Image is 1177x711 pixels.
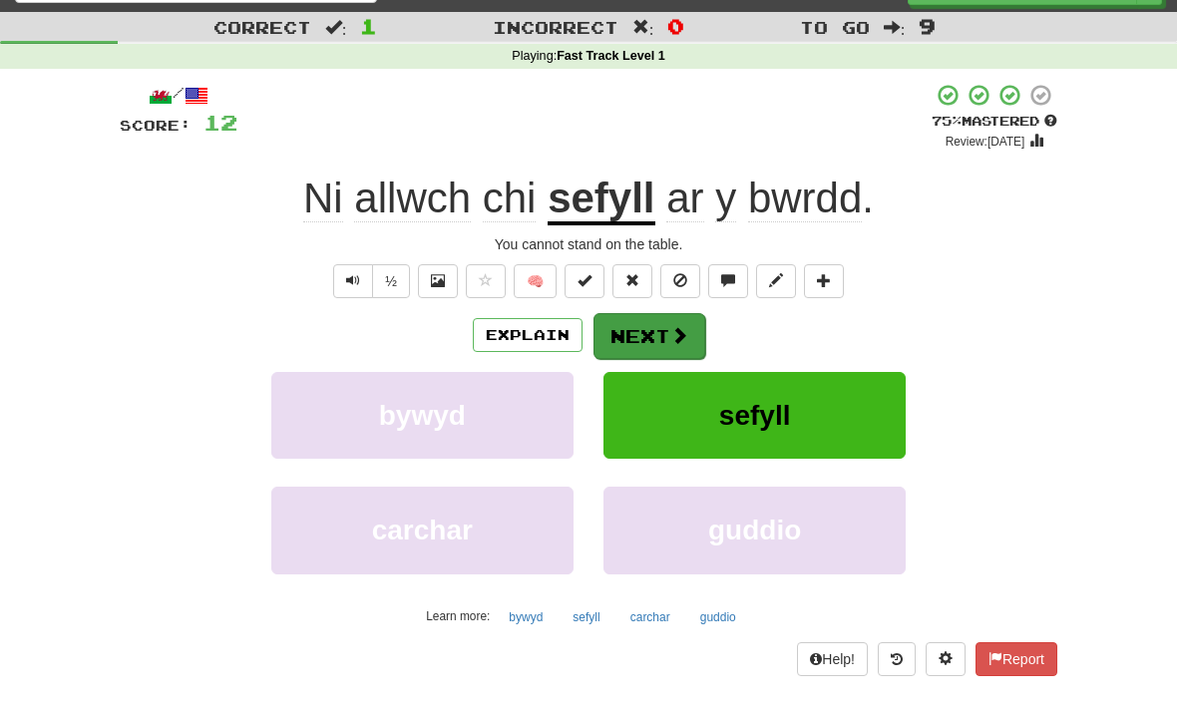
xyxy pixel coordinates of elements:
[715,175,736,222] span: y
[213,17,311,37] span: Correct
[976,642,1057,676] button: Report
[203,110,237,135] span: 12
[756,264,796,298] button: Edit sentence (alt+d)
[719,400,791,431] span: sefyll
[120,83,237,108] div: /
[548,175,654,225] u: sefyll
[418,264,458,298] button: Show image (alt+x)
[493,17,618,37] span: Incorrect
[800,17,870,37] span: To go
[603,487,906,573] button: guddio
[329,264,410,298] div: Text-to-speech controls
[708,264,748,298] button: Discuss sentence (alt+u)
[660,264,700,298] button: Ignore sentence (alt+i)
[562,602,610,632] button: sefyll
[748,175,862,222] span: bwrdd
[483,175,537,222] span: chi
[557,49,665,63] strong: Fast Track Level 1
[603,372,906,459] button: sefyll
[655,175,874,222] span: .
[466,264,506,298] button: Favorite sentence (alt+f)
[379,400,466,431] span: bywyd
[473,318,583,352] button: Explain
[593,313,705,359] button: Next
[372,264,410,298] button: ½
[303,175,343,222] span: Ni
[919,14,936,38] span: 9
[667,14,684,38] span: 0
[932,113,962,129] span: 75 %
[932,113,1057,131] div: Mastered
[797,642,868,676] button: Help!
[426,609,490,623] small: Learn more:
[360,14,377,38] span: 1
[708,515,801,545] span: guddio
[666,175,703,222] span: ar
[271,372,574,459] button: bywyd
[354,175,471,222] span: allwch
[498,602,554,632] button: bywyd
[120,117,192,134] span: Score:
[333,264,373,298] button: Play sentence audio (ctl+space)
[884,19,906,36] span: :
[565,264,604,298] button: Set this sentence to 100% Mastered (alt+m)
[372,515,473,545] span: carchar
[120,234,1057,254] div: You cannot stand on the table.
[612,264,652,298] button: Reset to 0% Mastered (alt+r)
[271,487,574,573] button: carchar
[632,19,654,36] span: :
[325,19,347,36] span: :
[878,642,916,676] button: Round history (alt+y)
[946,135,1025,149] small: Review: [DATE]
[619,602,681,632] button: carchar
[804,264,844,298] button: Add to collection (alt+a)
[689,602,747,632] button: guddio
[514,264,557,298] button: 🧠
